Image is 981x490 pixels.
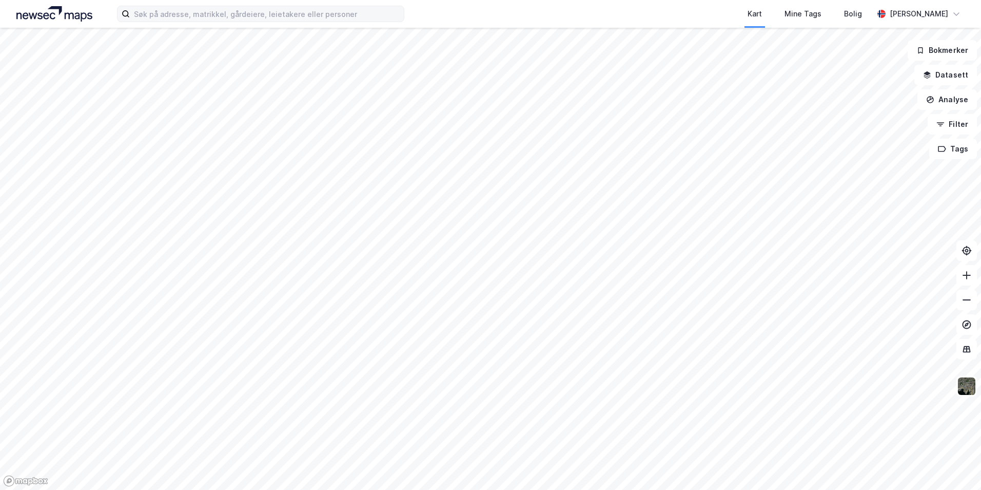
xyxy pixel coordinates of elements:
[748,8,762,20] div: Kart
[930,441,981,490] iframe: Chat Widget
[130,6,404,22] input: Søk på adresse, matrikkel, gårdeiere, leietakere eller personer
[890,8,948,20] div: [PERSON_NAME]
[784,8,821,20] div: Mine Tags
[844,8,862,20] div: Bolig
[16,6,92,22] img: logo.a4113a55bc3d86da70a041830d287a7e.svg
